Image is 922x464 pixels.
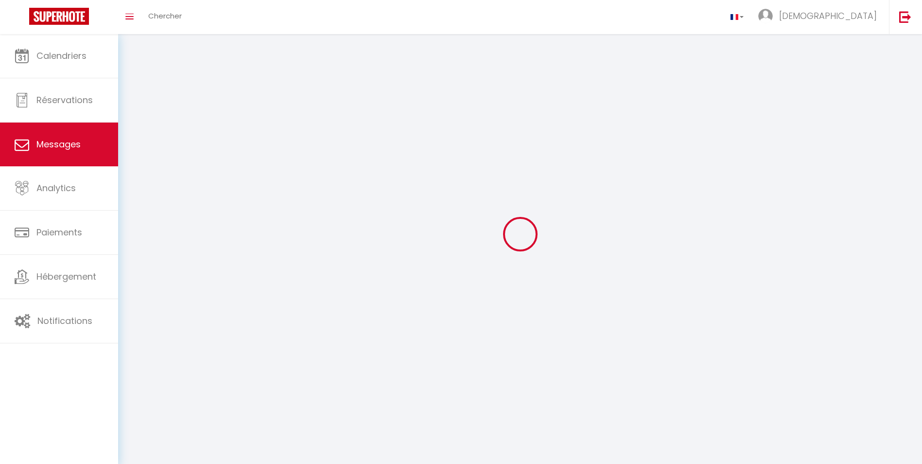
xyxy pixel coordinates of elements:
span: Paiements [36,226,82,238]
span: Réservations [36,94,93,106]
span: Messages [36,138,81,150]
img: Super Booking [29,8,89,25]
span: Analytics [36,182,76,194]
span: Hébergement [36,270,96,283]
span: [DEMOGRAPHIC_DATA] [779,10,877,22]
img: ... [758,9,773,23]
img: logout [899,11,911,23]
span: Chercher [148,11,182,21]
span: Calendriers [36,50,87,62]
span: Notifications [37,315,92,327]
